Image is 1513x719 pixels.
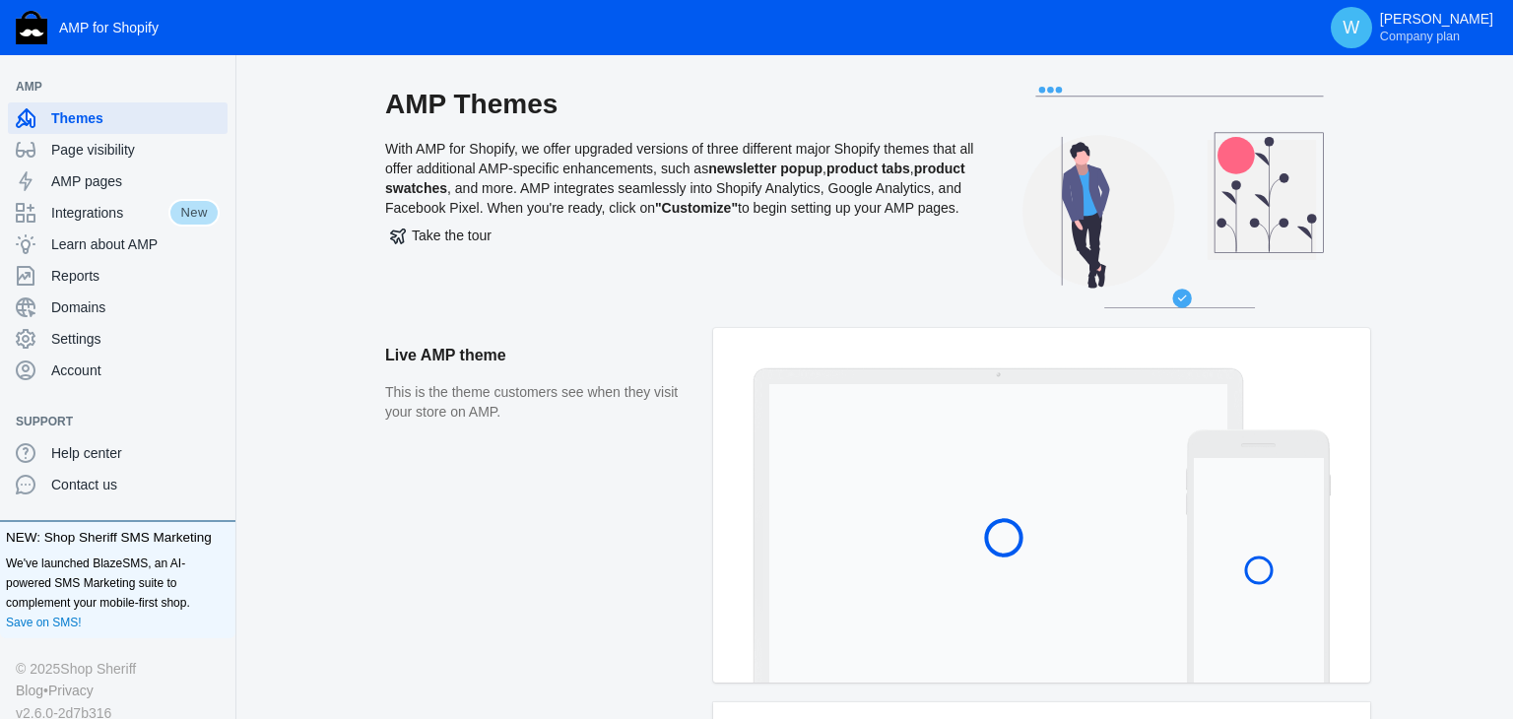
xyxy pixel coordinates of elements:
[51,443,220,463] span: Help center
[200,418,231,425] button: Add a sales channel
[51,329,220,349] span: Settings
[51,203,168,223] span: Integrations
[16,77,200,97] span: AMP
[385,218,496,253] button: Take the tour
[48,680,94,701] a: Privacy
[6,613,82,632] a: Save on SMS!
[385,87,976,122] h2: AMP Themes
[8,197,228,229] a: IntegrationsNew
[60,658,136,680] a: Shop Sheriff
[51,171,220,191] span: AMP pages
[200,83,231,91] button: Add a sales channel
[51,140,220,160] span: Page visibility
[168,199,220,227] span: New
[385,87,976,328] div: With AMP for Shopify, we offer upgraded versions of three different major Shopify themes that all...
[51,297,220,317] span: Domains
[8,229,228,260] a: Learn about AMP
[51,266,220,286] span: Reports
[8,102,228,134] a: Themes
[51,108,220,128] span: Themes
[385,328,693,383] h2: Live AMP theme
[51,234,220,254] span: Learn about AMP
[8,355,228,386] a: Account
[1186,429,1331,683] img: Mobile frame
[8,260,228,292] a: Reports
[16,680,220,701] div: •
[1380,11,1493,44] p: [PERSON_NAME]
[655,200,738,216] b: "Customize"
[16,658,220,680] div: © 2025
[8,469,228,500] a: Contact us
[16,412,200,431] span: Support
[385,383,693,422] p: This is the theme customers see when they visit your store on AMP.
[8,323,228,355] a: Settings
[59,20,159,35] span: AMP for Shopify
[1342,18,1361,37] span: W
[8,292,228,323] a: Domains
[16,11,47,44] img: Shop Sheriff Logo
[51,360,220,380] span: Account
[8,165,228,197] a: AMP pages
[51,475,220,494] span: Contact us
[385,161,965,196] b: product swatches
[753,367,1244,683] img: Laptop frame
[1380,29,1460,44] span: Company plan
[826,161,910,176] b: product tabs
[8,134,228,165] a: Page visibility
[708,161,822,176] b: newsletter popup
[390,228,492,243] span: Take the tour
[16,680,43,701] a: Blog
